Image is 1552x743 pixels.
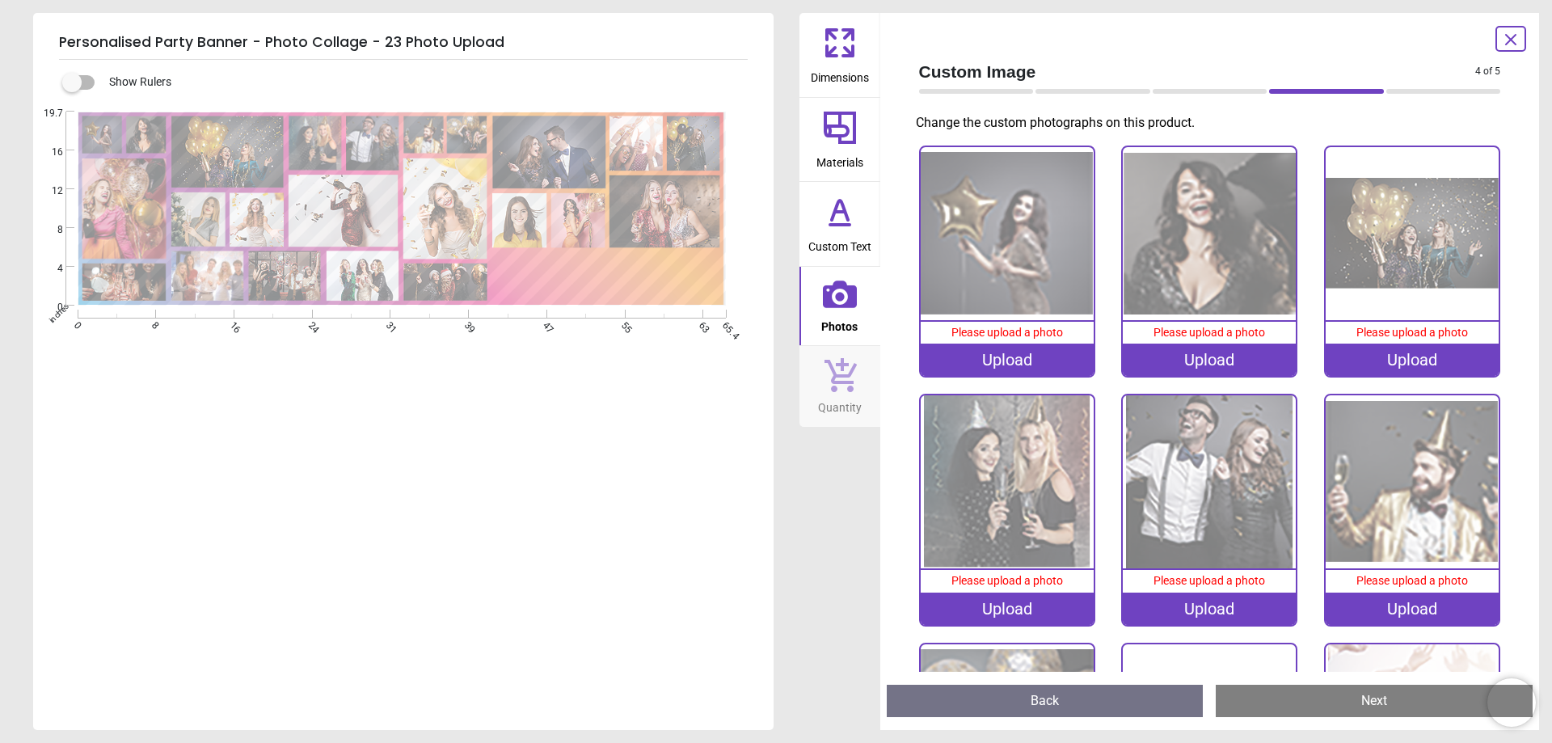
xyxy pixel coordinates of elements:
span: Materials [816,147,863,171]
span: 16 [226,319,237,330]
span: 0 [32,301,63,315]
span: 47 [539,319,550,330]
h5: Personalised Party Banner - Photo Collage - 23 Photo Upload [59,26,748,60]
span: Please upload a photo [1356,574,1468,587]
span: Please upload a photo [1356,326,1468,339]
span: Please upload a photo [1153,574,1265,587]
div: Upload [921,593,1094,625]
span: Custom Text [808,231,871,255]
span: 19.7 [32,107,63,120]
span: Photos [821,311,858,336]
span: 63 [695,319,706,330]
span: 31 [383,319,394,330]
span: 24 [305,319,315,330]
button: Materials [799,98,880,182]
span: 65.4 [719,319,729,330]
span: 0 [70,319,81,330]
span: Dimensions [811,62,869,87]
button: Back [887,685,1204,717]
div: Upload [1326,593,1499,625]
button: Custom Text [799,182,880,266]
span: Please upload a photo [951,326,1063,339]
span: 39 [461,319,471,330]
span: Custom Image [919,60,1476,83]
span: 8 [32,223,63,237]
div: Upload [1326,344,1499,376]
div: Upload [1123,344,1296,376]
button: Photos [799,267,880,346]
div: Upload [1123,593,1296,625]
span: Please upload a photo [1153,326,1265,339]
button: Next [1216,685,1533,717]
span: Please upload a photo [951,574,1063,587]
span: Quantity [818,392,862,416]
span: 4 [32,262,63,276]
button: Quantity [799,346,880,427]
button: Dimensions [799,13,880,97]
span: 55 [618,319,628,330]
span: 12 [32,184,63,198]
p: Change the custom photographs on this product. [916,114,1514,132]
div: Show Rulers [72,73,774,92]
span: 8 [149,319,159,330]
span: 16 [32,146,63,159]
span: 4 of 5 [1475,65,1500,78]
div: Upload [921,344,1094,376]
iframe: Brevo live chat [1487,678,1536,727]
